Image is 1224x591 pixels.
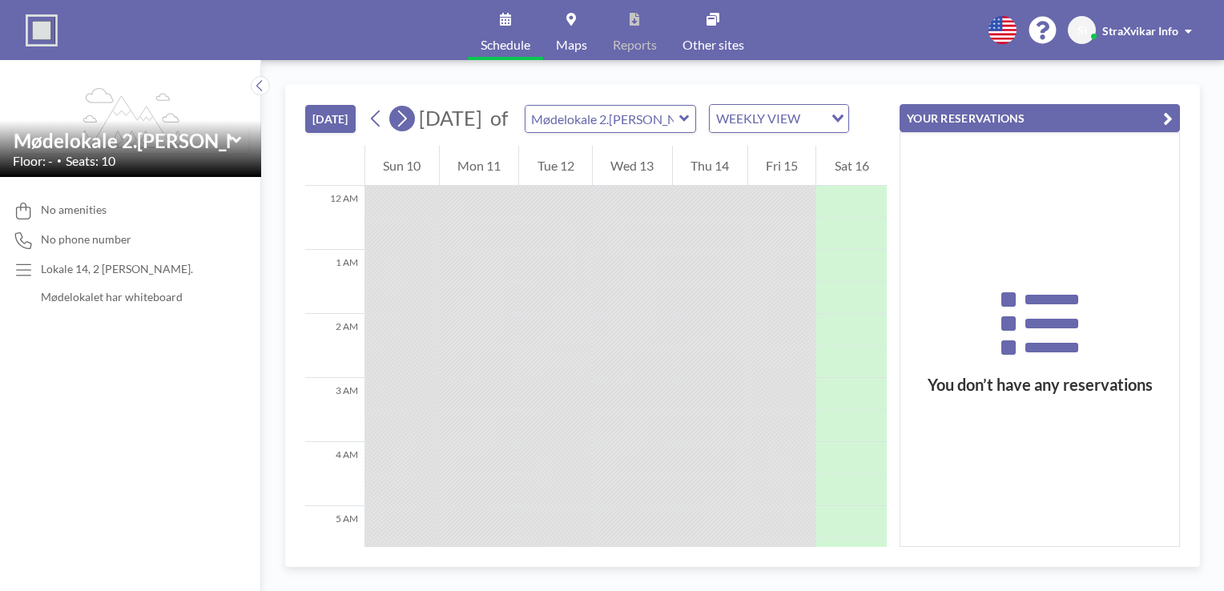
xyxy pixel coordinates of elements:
span: of [490,106,508,131]
span: Floor: - [13,153,53,169]
p: Mødelokalet har whiteboard [41,290,193,304]
span: Maps [556,38,587,51]
span: No phone number [41,232,131,247]
div: Mon 11 [440,146,519,186]
span: [DATE] [419,106,482,130]
div: 1 AM [305,250,364,314]
span: Seats: 10 [66,153,115,169]
input: Search for option [805,108,822,129]
div: Tue 12 [519,146,592,186]
div: Wed 13 [593,146,672,186]
div: Thu 14 [673,146,747,186]
h3: You don’t have any reservations [900,375,1179,395]
span: Other sites [682,38,744,51]
button: [DATE] [305,105,356,133]
input: Mødelokale 2.sal (Lokale 14) [525,106,679,132]
button: YOUR RESERVATIONS [900,104,1180,132]
div: 5 AM [305,506,364,570]
img: organization-logo [26,14,58,46]
span: StraXvikar Info [1102,24,1178,38]
span: • [57,155,62,166]
span: No amenities [41,203,107,217]
span: WEEKLY VIEW [713,108,803,129]
div: 4 AM [305,442,364,506]
div: Fri 15 [748,146,816,186]
input: Mødelokale 2.sal (Lokale 14) [14,129,232,152]
div: Sat 16 [816,146,887,186]
div: Search for option [710,105,848,132]
p: Lokale 14, 2 [PERSON_NAME]. [41,262,193,276]
span: SI [1077,23,1087,38]
div: 3 AM [305,378,364,442]
span: Schedule [481,38,530,51]
span: Reports [613,38,657,51]
div: Sun 10 [365,146,439,186]
div: 2 AM [305,314,364,378]
div: 12 AM [305,186,364,250]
